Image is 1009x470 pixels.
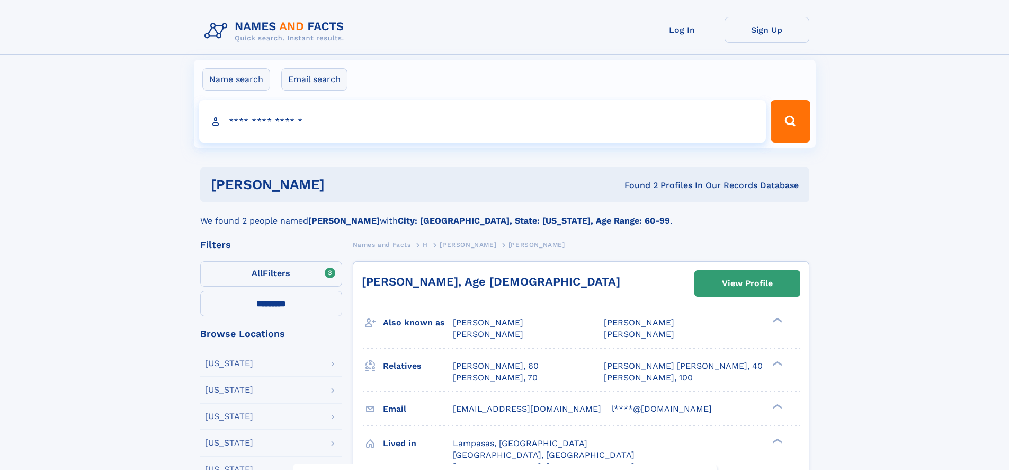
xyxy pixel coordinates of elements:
[205,439,253,447] div: [US_STATE]
[205,412,253,421] div: [US_STATE]
[604,329,674,339] span: [PERSON_NAME]
[211,178,475,191] h1: [PERSON_NAME]
[770,437,783,444] div: ❯
[205,386,253,394] div: [US_STATE]
[771,100,810,143] button: Search Button
[383,434,453,453] h3: Lived in
[453,404,601,414] span: [EMAIL_ADDRESS][DOMAIN_NAME]
[604,317,674,327] span: [PERSON_NAME]
[604,372,693,384] a: [PERSON_NAME], 100
[202,68,270,91] label: Name search
[200,202,809,227] div: We found 2 people named with .
[199,100,766,143] input: search input
[722,271,773,296] div: View Profile
[362,275,620,288] a: [PERSON_NAME], Age [DEMOGRAPHIC_DATA]
[383,400,453,418] h3: Email
[200,261,342,287] label: Filters
[475,180,799,191] div: Found 2 Profiles In Our Records Database
[453,317,523,327] span: [PERSON_NAME]
[604,360,763,372] a: [PERSON_NAME] [PERSON_NAME], 40
[200,329,342,339] div: Browse Locations
[383,357,453,375] h3: Relatives
[281,68,347,91] label: Email search
[440,238,496,251] a: [PERSON_NAME]
[423,238,428,251] a: H
[252,268,263,278] span: All
[383,314,453,332] h3: Also known as
[423,241,428,249] span: H
[508,241,565,249] span: [PERSON_NAME]
[453,329,523,339] span: [PERSON_NAME]
[640,17,725,43] a: Log In
[308,216,380,226] b: [PERSON_NAME]
[453,450,635,460] span: [GEOGRAPHIC_DATA], [GEOGRAPHIC_DATA]
[398,216,670,226] b: City: [GEOGRAPHIC_DATA], State: [US_STATE], Age Range: 60-99
[200,240,342,250] div: Filters
[200,17,353,46] img: Logo Names and Facts
[770,317,783,324] div: ❯
[770,360,783,367] div: ❯
[453,360,539,372] a: [PERSON_NAME], 60
[695,271,800,296] a: View Profile
[453,438,587,448] span: Lampasas, [GEOGRAPHIC_DATA]
[453,372,538,384] a: [PERSON_NAME], 70
[725,17,809,43] a: Sign Up
[205,359,253,368] div: [US_STATE]
[440,241,496,249] span: [PERSON_NAME]
[353,238,411,251] a: Names and Facts
[770,403,783,410] div: ❯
